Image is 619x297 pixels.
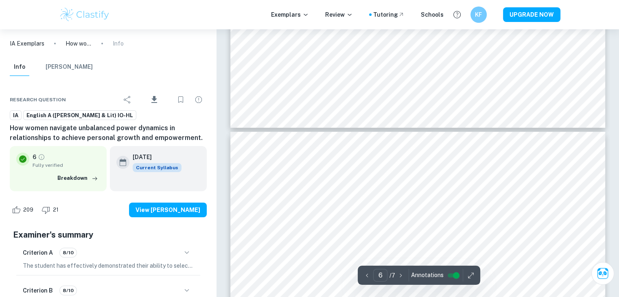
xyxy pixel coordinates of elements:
[133,163,182,172] span: Current Syllabus
[59,7,111,23] img: Clastify logo
[10,39,44,48] a: IA Exemplars
[23,261,194,270] p: The student has effectively demonstrated their ability to select extracts or works that include r...
[119,92,136,108] div: Share
[421,10,444,19] a: Schools
[503,7,560,22] button: UPGRADE NOW
[60,287,77,294] span: 8/10
[389,271,395,280] p: / 7
[19,206,38,214] span: 209
[24,111,136,120] span: English A ([PERSON_NAME] & Lit) IO-HL
[23,286,53,295] h6: Criterion B
[591,262,614,285] button: Ask Clai
[48,206,63,214] span: 21
[137,89,171,110] div: Download
[411,271,443,280] span: Annotations
[474,10,483,19] h6: KF
[10,203,38,216] div: Like
[23,110,136,120] a: English A ([PERSON_NAME] & Lit) IO-HL
[39,203,63,216] div: Dislike
[129,203,207,217] button: View [PERSON_NAME]
[133,163,182,172] div: This exemplar is based on the current syllabus. Feel free to refer to it for inspiration/ideas wh...
[10,110,22,120] a: IA
[13,229,203,241] h5: Examiner's summary
[10,96,66,103] span: Research question
[173,92,189,108] div: Bookmark
[10,123,207,143] h6: How women navigate unbalanced power dynamics in relationships to achieve personal growth and empo...
[33,162,100,169] span: Fully verified
[46,58,93,76] button: [PERSON_NAME]
[60,249,77,256] span: 8/10
[113,39,124,48] p: Info
[373,10,405,19] a: Tutoring
[10,111,21,120] span: IA
[470,7,487,23] button: KF
[33,153,36,162] p: 6
[10,58,29,76] button: Info
[133,153,175,162] h6: [DATE]
[23,248,53,257] h6: Criterion A
[66,39,92,48] p: How women navigate unbalanced power dynamics in relationships to achieve personal growth and empo...
[38,153,45,161] a: Grade fully verified
[325,10,353,19] p: Review
[55,172,100,184] button: Breakdown
[271,10,309,19] p: Exemplars
[190,92,207,108] div: Report issue
[450,8,464,22] button: Help and Feedback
